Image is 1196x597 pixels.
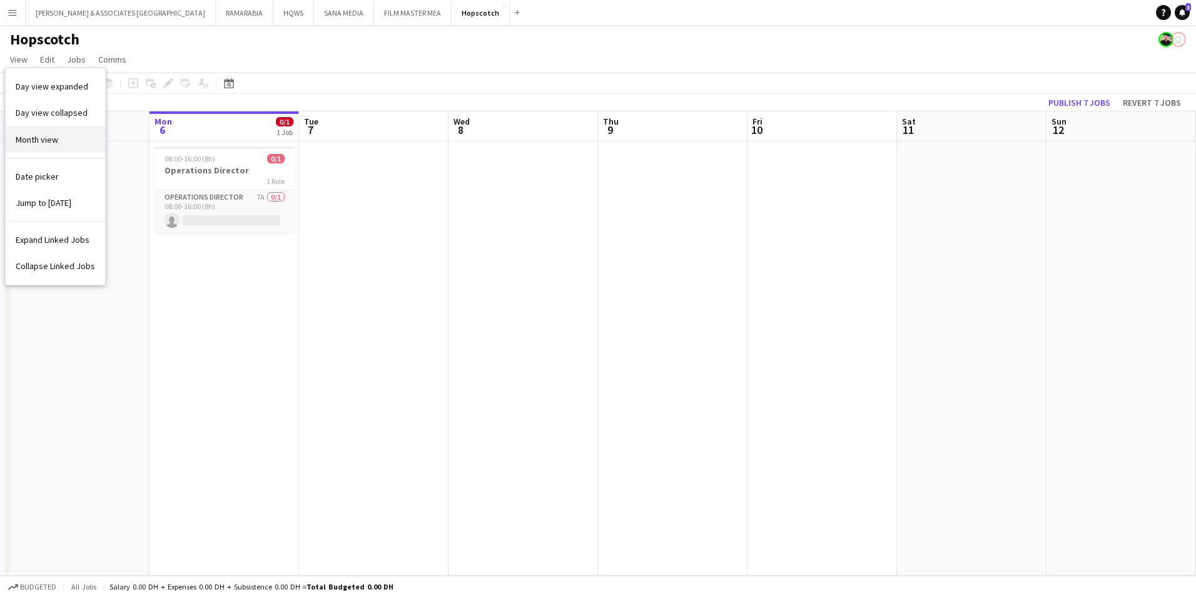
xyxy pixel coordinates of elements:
span: 5 [3,123,20,137]
h1: Hopscotch [10,30,79,49]
span: Wed [454,116,470,127]
button: Publish 7 jobs [1043,94,1115,111]
span: 7 [302,123,318,137]
span: Tue [304,116,318,127]
span: Collapse Linked Jobs [16,260,95,272]
span: 6 [153,123,172,137]
app-job-card: 08:00-16:00 (8h)0/1Operations Director1 RoleOperations Director7A0/108:00-16:00 (8h) [155,146,295,233]
span: Date picker [16,171,59,182]
span: Jump to [DATE] [16,197,71,208]
span: 10 [751,123,763,137]
button: Revert 7 jobs [1118,94,1186,111]
span: Sun [1052,116,1067,127]
a: Day view collapsed [6,99,105,126]
button: RAMARABIA [216,1,273,25]
button: Hopscotch [452,1,510,25]
a: Edit [35,51,59,68]
a: 3 [1175,5,1190,20]
span: Mon [155,116,172,127]
button: SANA MEDIA [314,1,374,25]
span: Comms [98,54,126,65]
span: Expand Linked Jobs [16,234,89,245]
h3: Operations Director [155,165,295,176]
span: 8 [452,123,470,137]
a: Day view expanded [6,73,105,99]
button: Budgeted [6,580,58,594]
div: 1 Job [276,128,293,137]
span: 1 Role [266,176,285,186]
span: Fri [753,116,763,127]
span: Jobs [67,54,86,65]
app-user-avatar: THAEE HR [1171,32,1186,47]
button: HQWS [273,1,314,25]
button: [PERSON_NAME] & ASSOCIATES [GEOGRAPHIC_DATA] [26,1,216,25]
span: 12 [1050,123,1067,137]
a: Expand Linked Jobs [6,227,105,253]
span: Total Budgeted 0.00 DH [307,582,393,591]
span: Edit [40,54,54,65]
span: 08:00-16:00 (8h) [165,154,215,163]
span: Thu [603,116,619,127]
span: Sat [902,116,916,127]
a: Collapse Linked Jobs [6,253,105,279]
a: Month view [6,126,105,153]
a: Comms [93,51,131,68]
app-user-avatar: Glenn Lloyd [1158,32,1173,47]
app-card-role: Operations Director7A0/108:00-16:00 (8h) [155,190,295,233]
button: FILM MASTER MEA [374,1,452,25]
div: Salary 0.00 DH + Expenses 0.00 DH + Subsistence 0.00 DH = [109,582,393,591]
span: All jobs [69,582,99,591]
span: Month view [16,134,58,145]
span: 11 [900,123,916,137]
span: Day view expanded [16,81,88,92]
a: View [5,51,33,68]
span: 0/1 [276,117,293,126]
span: 0/1 [267,154,285,163]
span: Budgeted [20,583,56,591]
span: 9 [601,123,619,137]
a: Date picker [6,163,105,190]
span: View [10,54,28,65]
span: Day view collapsed [16,107,88,118]
a: Jobs [62,51,91,68]
span: 3 [1185,3,1191,11]
a: Jump to today [6,190,105,216]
